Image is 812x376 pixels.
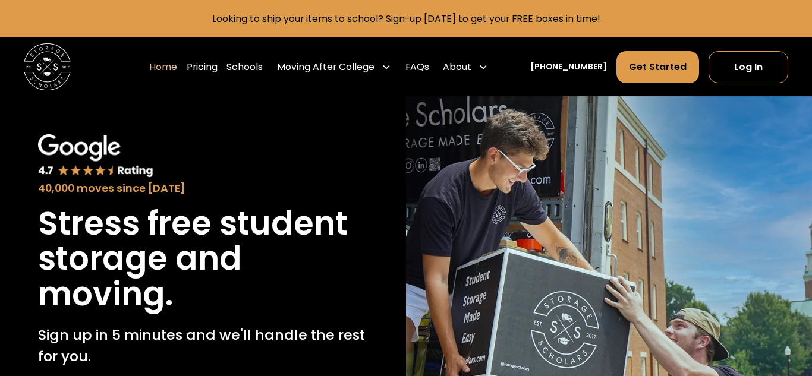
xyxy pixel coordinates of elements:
a: Pricing [187,50,218,83]
h1: Stress free student storage and moving. [38,206,368,313]
a: [PHONE_NUMBER] [530,61,607,73]
div: Moving After College [272,50,396,83]
a: FAQs [405,50,429,83]
a: Get Started [616,51,699,83]
a: Looking to ship your items to school? Sign-up [DATE] to get your FREE boxes in time! [212,12,600,26]
div: Moving After College [277,60,374,74]
p: Sign up in 5 minutes and we'll handle the rest for you. [38,324,368,366]
div: 40,000 moves since [DATE] [38,181,368,197]
div: About [443,60,471,74]
div: About [438,50,493,83]
a: home [24,43,71,90]
a: Home [149,50,177,83]
a: Schools [226,50,263,83]
img: Storage Scholars main logo [24,43,71,90]
img: Google 4.7 star rating [38,134,153,178]
a: Log In [709,51,789,83]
